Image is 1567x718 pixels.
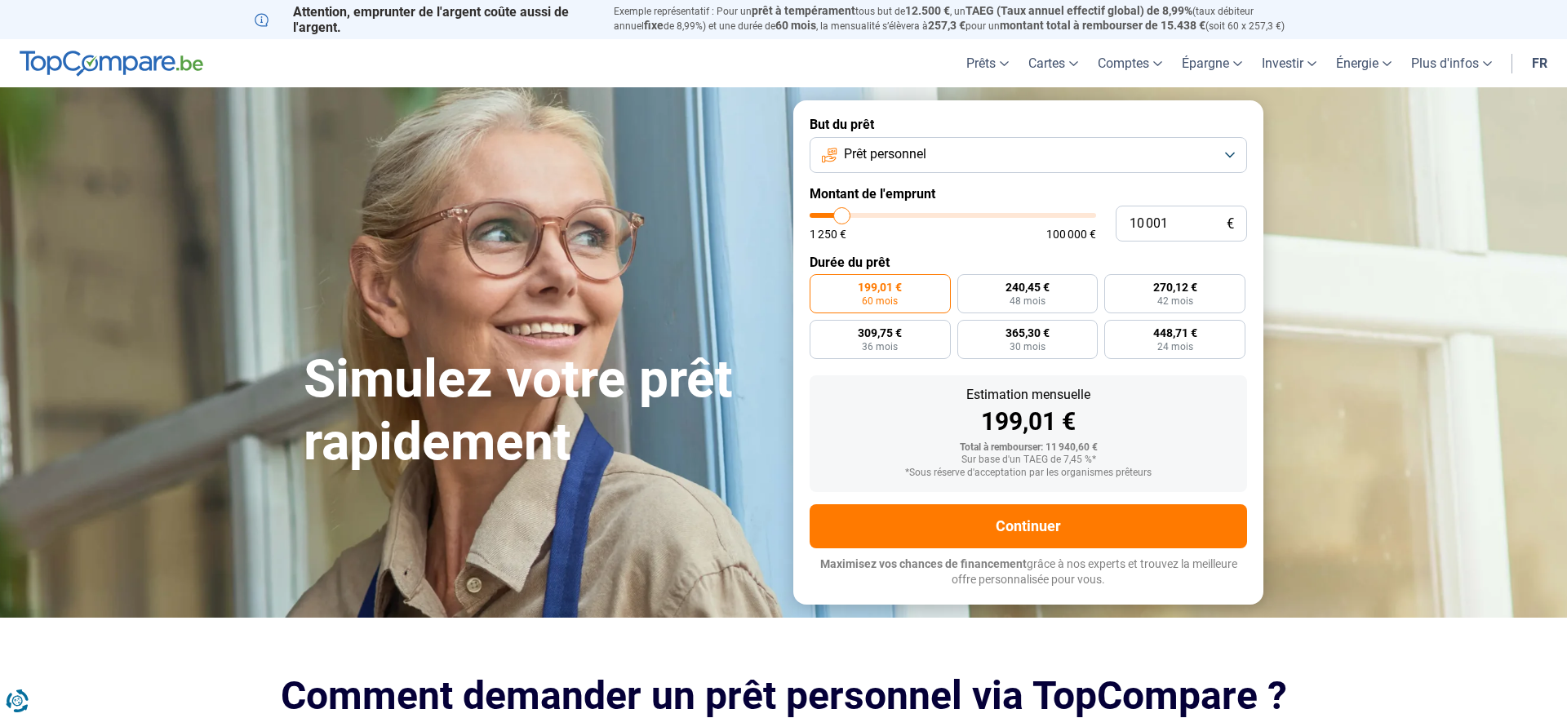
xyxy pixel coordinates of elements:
span: 309,75 € [858,327,902,339]
img: TopCompare [20,51,203,77]
span: 24 mois [1157,342,1193,352]
div: Total à rembourser: 11 940,60 € [823,442,1234,454]
label: But du prêt [810,117,1247,132]
a: Investir [1252,39,1326,87]
span: 12.500 € [905,4,950,17]
a: Plus d'infos [1401,39,1502,87]
div: Sur base d'un TAEG de 7,45 %* [823,454,1234,466]
span: 240,45 € [1005,281,1050,293]
span: 199,01 € [858,281,902,293]
div: *Sous réserve d'acceptation par les organismes prêteurs [823,468,1234,479]
span: montant total à rembourser de 15.438 € [1000,19,1205,32]
button: Prêt personnel [810,137,1247,173]
p: grâce à nos experts et trouvez la meilleure offre personnalisée pour vous. [810,556,1247,588]
span: fixe [644,19,664,32]
a: fr [1522,39,1557,87]
span: € [1227,217,1234,231]
span: prêt à tempérament [752,4,855,17]
a: Cartes [1019,39,1088,87]
span: 1 250 € [810,228,846,240]
div: 199,01 € [823,410,1234,434]
span: TAEG (Taux annuel effectif global) de 8,99% [966,4,1192,17]
span: 448,71 € [1153,327,1197,339]
p: Exemple représentatif : Pour un tous but de , un (taux débiteur annuel de 8,99%) et une durée de ... [614,4,1312,33]
span: 48 mois [1010,296,1045,306]
a: Énergie [1326,39,1401,87]
span: 60 mois [862,296,898,306]
a: Prêts [957,39,1019,87]
h1: Simulez votre prêt rapidement [304,348,774,474]
span: Maximisez vos chances de financement [820,557,1027,570]
div: Estimation mensuelle [823,388,1234,401]
a: Épargne [1172,39,1252,87]
span: 60 mois [775,19,816,32]
span: 270,12 € [1153,281,1197,293]
p: Attention, emprunter de l'argent coûte aussi de l'argent. [255,4,594,35]
span: 36 mois [862,342,898,352]
span: 257,3 € [928,19,966,32]
h2: Comment demander un prêt personnel via TopCompare ? [255,673,1312,718]
label: Durée du prêt [810,255,1247,270]
span: Prêt personnel [844,145,926,163]
button: Continuer [810,504,1247,548]
label: Montant de l'emprunt [810,186,1247,202]
span: 42 mois [1157,296,1193,306]
span: 30 mois [1010,342,1045,352]
span: 100 000 € [1046,228,1096,240]
span: 365,30 € [1005,327,1050,339]
a: Comptes [1088,39,1172,87]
